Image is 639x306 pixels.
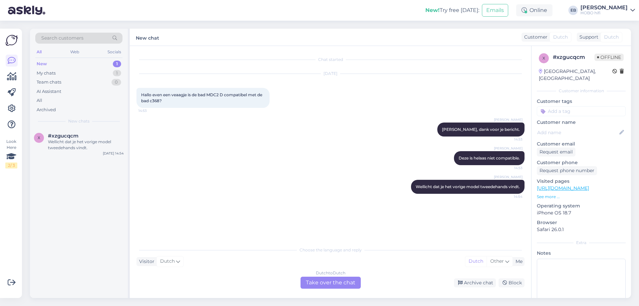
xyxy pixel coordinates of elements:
span: #xzgucqcm [48,133,79,139]
span: x [542,56,545,61]
span: Other [490,258,504,264]
div: Archive chat [454,278,496,287]
div: My chats [37,70,56,77]
span: Wellicht dat je het vorige model tweedehands vindt. [416,184,520,189]
div: Team chats [37,79,61,86]
div: Wellicht dat je het vorige model tweedehands vindt. [48,139,124,151]
div: # xzgucqcm [553,53,594,61]
span: Hallo even een veaagje is de bad MDC2 D compatibel met de bad c368? [141,92,263,103]
button: Emails [482,4,508,17]
div: Socials [106,48,122,56]
span: Dutch [604,34,619,41]
span: New chats [68,118,90,124]
b: New! [425,7,440,13]
label: New chat [136,33,159,42]
p: Customer email [537,141,626,148]
p: Customer phone [537,159,626,166]
input: Add name [537,129,618,136]
div: Support [577,34,598,41]
div: Online [516,4,552,16]
span: Search customers [41,35,84,42]
div: Block [499,278,525,287]
div: 1 [113,61,121,67]
div: Visitor [136,258,154,265]
div: Extra [537,240,626,246]
p: Safari 26.0.1 [537,226,626,233]
span: [PERSON_NAME], dank voor je bericht. [442,127,520,132]
div: Web [69,48,81,56]
div: Chat started [136,57,525,63]
div: All [37,97,42,104]
div: HOBO hifi [580,10,628,16]
div: Archived [37,107,56,113]
div: Choose the language and reply [136,247,525,253]
div: 1 [113,70,121,77]
span: Deze is helaas niet compatible. [459,155,520,160]
p: Browser [537,219,626,226]
div: [PERSON_NAME] [580,5,628,10]
div: Customer [522,34,547,41]
span: [PERSON_NAME] [494,146,523,151]
div: Request email [537,148,575,156]
div: EB [568,6,578,15]
div: AI Assistant [37,88,61,95]
div: [DATE] 14:54 [103,151,124,156]
div: 0 [111,79,121,86]
div: Me [513,258,523,265]
p: Notes [537,250,626,257]
span: Offline [594,54,624,61]
img: Askly Logo [5,34,18,47]
div: Dutch [465,256,487,266]
div: Try free [DATE]: [425,6,479,14]
div: 2 / 3 [5,162,17,168]
div: [GEOGRAPHIC_DATA], [GEOGRAPHIC_DATA] [539,68,612,82]
p: Customer name [537,119,626,126]
div: New [37,61,47,67]
span: [PERSON_NAME] [494,117,523,122]
span: 14:53 [138,108,163,113]
p: iPhone OS 18.7 [537,209,626,216]
p: See more ... [537,194,626,200]
span: x [38,135,40,140]
span: Dutch [160,258,175,265]
div: Customer information [537,88,626,94]
span: 14:54 [498,194,523,199]
div: All [35,48,43,56]
div: [DATE] [136,71,525,77]
p: Customer tags [537,98,626,105]
input: Add a tag [537,106,626,116]
a: [URL][DOMAIN_NAME] [537,185,589,191]
div: Look Here [5,139,17,168]
span: [PERSON_NAME] [494,174,523,179]
a: [PERSON_NAME]HOBO hifi [580,5,635,16]
span: 14:53 [498,137,523,142]
p: Operating system [537,202,626,209]
div: Request phone number [537,166,597,175]
div: Dutch to Dutch [316,270,345,276]
p: Visited pages [537,178,626,185]
span: Dutch [553,34,568,41]
div: Take over the chat [301,277,361,289]
span: 14:53 [498,165,523,170]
